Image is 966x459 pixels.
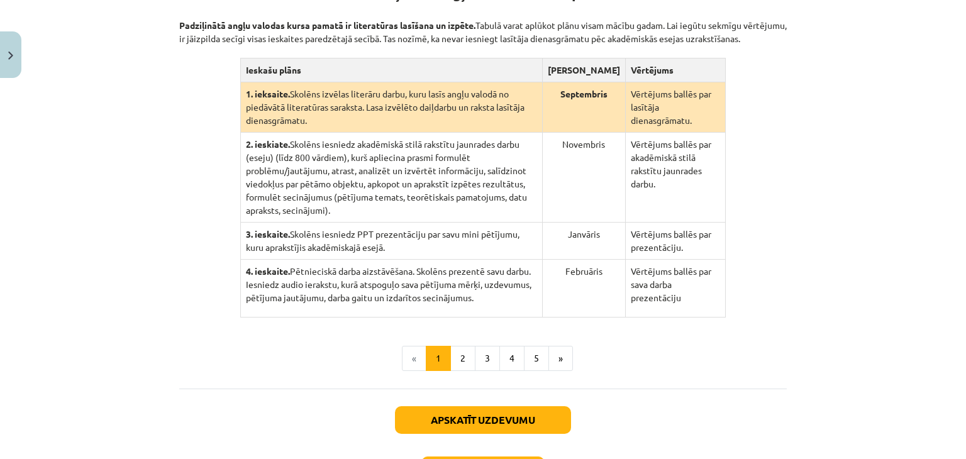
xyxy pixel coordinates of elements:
[179,19,475,31] strong: Padziļinātā angļu valodas kursa pamatā ir literatūras lasīšana un izpēte.
[240,133,542,223] td: Skolēns iesniedz akadēmiskā stilā rakstītu jaunrades darbu (eseju) (līdz 800 vārdiem), kurš aplie...
[450,346,475,371] button: 2
[542,133,625,223] td: Novembris
[560,88,608,99] strong: Septembris
[8,52,13,60] img: icon-close-lesson-0947bae3869378f0d4975bcd49f059093ad1ed9edebbc8119c70593378902aed.svg
[246,88,290,99] strong: 1. ieksaite.
[542,58,625,82] th: [PERSON_NAME]
[548,346,573,371] button: »
[246,265,290,277] strong: 4. ieskaite.
[499,346,525,371] button: 4
[246,228,290,240] strong: 3. ieskaite.
[240,58,542,82] th: Ieskašu plāns
[548,265,620,278] p: Februāris
[246,265,537,304] p: Pētnieciskā darba aizstāvēšana. Skolēns prezentē savu darbu. Iesniedz audio ierakstu, kurā atspog...
[625,82,725,133] td: Vērtējums ballēs par lasītāja dienasgrāmatu.
[625,133,725,223] td: Vērtējums ballēs par akadēmiskā stilā rakstītu jaunrades darbu.
[524,346,549,371] button: 5
[625,58,725,82] th: Vērtējums
[395,406,571,434] button: Apskatīt uzdevumu
[179,6,787,45] p: Tabulā varat aplūkot plānu visam mācību gadam. Lai iegūtu sekmīgu vērtējumu, ir jāizpilda secīgi ...
[246,138,290,150] strong: 2. ieskiate.
[179,346,787,371] nav: Page navigation example
[542,223,625,260] td: Janvāris
[240,223,542,260] td: Skolēns iesniedz PPT prezentāciju par savu mini pētījumu, kuru aprakstījis akadēmiskajā esejā.
[475,346,500,371] button: 3
[426,346,451,371] button: 1
[240,82,542,133] td: Skolēns izvēlas literāru darbu, kuru lasīs angļu valodā no piedāvātā literatūras saraksta. Lasa i...
[625,223,725,260] td: Vērtējums ballēs par prezentāciju.
[625,260,725,318] td: Vērtējums ballēs par sava darba prezentāciju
